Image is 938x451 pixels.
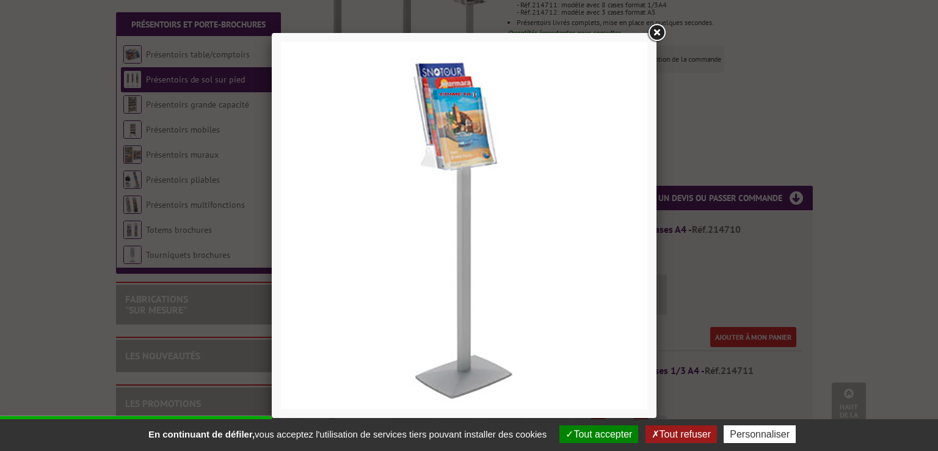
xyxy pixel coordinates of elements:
[559,425,638,443] button: Tout accepter
[645,425,717,443] button: Tout refuser
[645,22,667,44] a: Close
[148,429,255,439] strong: En continuant de défiler,
[142,429,553,439] span: vous acceptez l'utilisation de services tiers pouvant installer des cookies
[724,425,796,443] button: Personnaliser (fenêtre modale)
